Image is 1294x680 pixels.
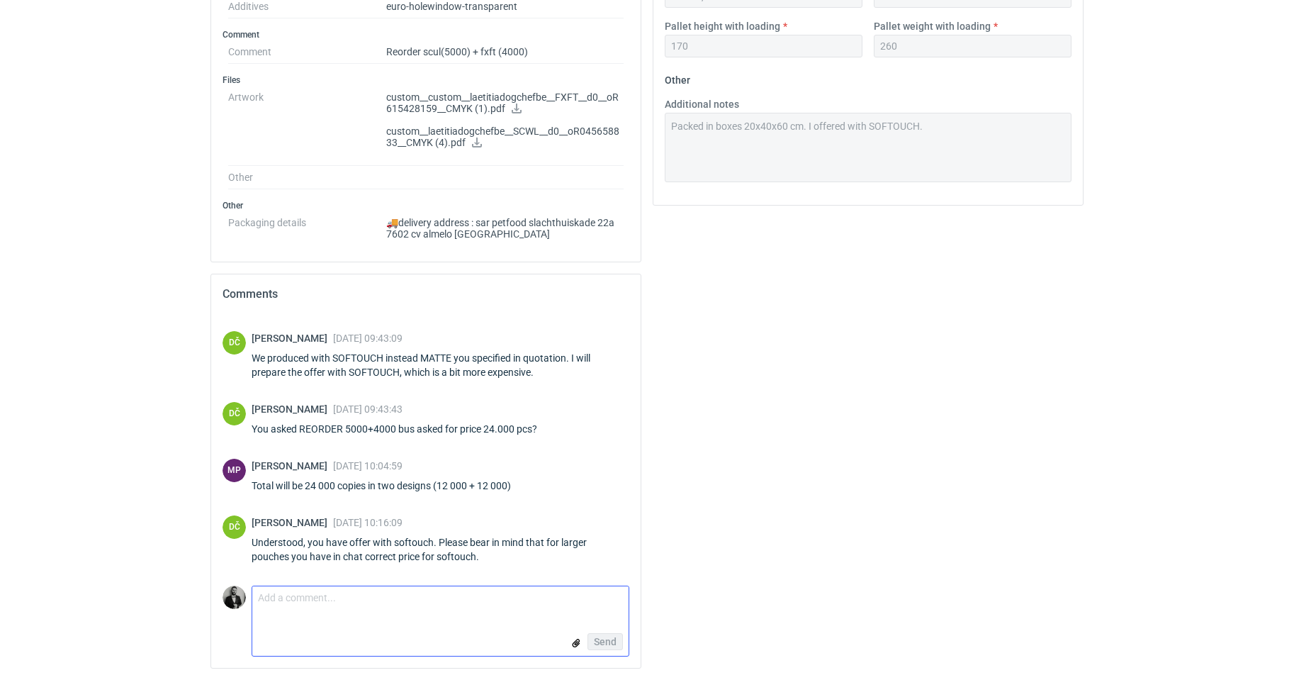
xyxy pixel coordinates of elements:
dd: 🚚delivery address : sar petfood slachthuiskade 22a 7602 cv almelo [GEOGRAPHIC_DATA] [386,211,624,240]
div: Dragan Čivčić [223,331,246,355]
figcaption: DČ [223,515,246,539]
textarea: Packed in boxes 20x40x60 cm. I offered with SOFTOUCH. [665,113,1071,182]
div: You asked REORDER 5000+4000 bus asked for price 24.000 pcs? [252,422,554,436]
span: [DATE] 10:04:59 [333,460,403,472]
button: Send [587,633,623,650]
dt: Artwork [228,86,386,166]
label: Pallet height with loading [665,19,780,33]
span: Send [594,637,617,647]
img: Dragan Čivčić [223,586,246,609]
figcaption: DČ [223,331,246,355]
dt: Comment [228,40,386,64]
div: Michał Palasek [223,459,246,482]
dt: Other [228,166,386,189]
label: Additional notes [665,97,739,111]
dd: Reorder scul(5000) + fxft (4000) [386,40,624,64]
span: [PERSON_NAME] [252,460,333,472]
div: Total will be 24 000 copies in two designs (12 000 + 12 000) [252,479,528,493]
div: We produced with SOFTOUCH instead MATTE you specified in quotation. I will prepare the offer with... [252,351,629,379]
dt: Packaging details [228,211,386,240]
figcaption: DČ [223,402,246,425]
legend: Other [665,69,690,86]
figcaption: MP [223,459,246,482]
span: [PERSON_NAME] [252,517,333,528]
span: [DATE] 10:16:09 [333,517,403,528]
div: Dragan Čivčić [223,515,246,539]
h3: Other [223,200,629,211]
label: Pallet weight with loading [874,19,991,33]
p: custom__custom__laetitiadogchefbe__FXFT__d0__oR615428159__CMYK (1).pdf [386,91,624,116]
p: custom__laetitiadogchefbe__SCWL__d0__oR045658833__CMYK (4).pdf [386,126,624,150]
h2: Comments [223,286,629,303]
div: Dragan Čivčić [223,402,246,425]
div: Understood, you have offer with softouch. Please bear in mind that for larger pouches you have in... [252,535,629,564]
h3: Files [223,74,629,86]
h3: Comment [223,29,629,40]
span: [DATE] 09:43:43 [333,403,403,415]
span: [PERSON_NAME] [252,403,333,415]
span: [PERSON_NAME] [252,333,333,344]
span: [DATE] 09:43:09 [333,333,403,344]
